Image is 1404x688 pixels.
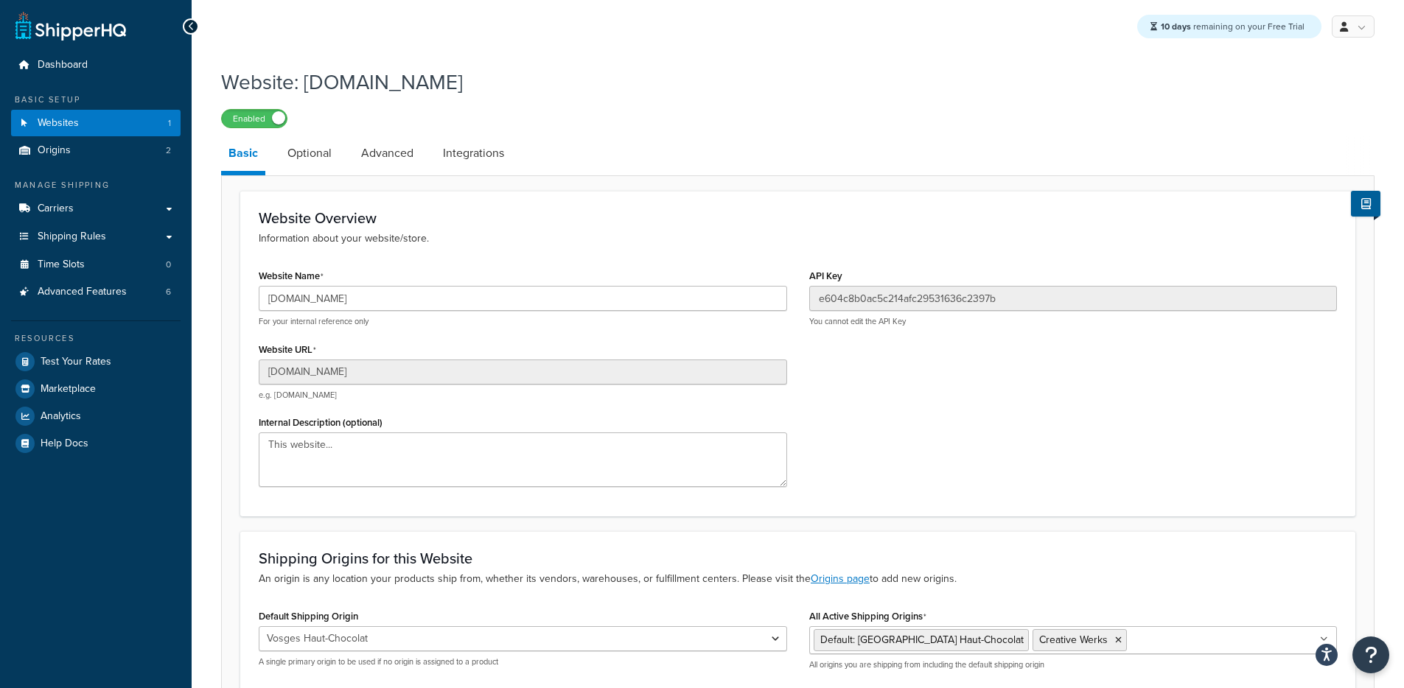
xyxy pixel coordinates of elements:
span: Help Docs [41,438,88,450]
a: Marketplace [11,376,181,402]
input: XDL713J089NBV22 [809,286,1338,311]
p: For your internal reference only [259,316,787,327]
a: Optional [280,136,339,171]
span: 6 [166,286,171,298]
a: Basic [221,136,265,175]
p: A single primary origin to be used if no origin is assigned to a product [259,656,787,667]
a: Integrations [436,136,511,171]
li: Time Slots [11,251,181,278]
span: Advanced Features [38,286,127,298]
a: Analytics [11,403,181,429]
div: Basic Setup [11,94,181,106]
p: An origin is any location your products ship from, whether its vendors, warehouses, or fulfillmen... [259,571,1337,587]
p: You cannot edit the API Key [809,316,1338,327]
a: Time Slots0 [11,251,181,278]
button: Open Resource Center [1352,636,1389,673]
a: Advanced Features6 [11,278,181,306]
button: Show Help Docs [1351,191,1380,217]
span: Test Your Rates [41,356,111,368]
li: Advanced Features [11,278,181,306]
span: Carriers [38,203,74,215]
span: Websites [38,117,79,130]
label: Default Shipping Origin [259,611,358,622]
span: Dashboard [38,59,88,71]
h3: Website Overview [259,210,1337,226]
a: Advanced [354,136,421,171]
h1: Website: [DOMAIN_NAME] [221,68,1356,96]
span: Creative Werks [1039,632,1108,647]
label: Website URL [259,344,316,356]
span: Shipping Rules [38,231,106,243]
label: Website Name [259,270,324,282]
a: Carriers [11,195,181,222]
span: Analytics [41,410,81,423]
a: Origins page [811,571,870,586]
label: Enabled [222,110,287,127]
div: Resources [11,332,181,345]
span: 1 [168,117,171,130]
a: Test Your Rates [11,348,181,375]
span: remaining on your Free Trial [1161,20,1305,33]
a: Help Docs [11,430,181,457]
span: 2 [166,144,171,157]
textarea: This website... [259,432,787,487]
div: Manage Shipping [11,179,181,192]
label: Internal Description (optional) [259,417,383,428]
a: Origins2 [11,137,181,164]
p: All origins you are shipping from including the default shipping origin [809,659,1338,670]
li: Origins [11,137,181,164]
strong: 10 days [1161,20,1191,33]
span: 0 [166,259,171,271]
span: Marketplace [41,383,96,396]
li: Websites [11,110,181,137]
h3: Shipping Origins for this Website [259,550,1337,566]
a: Dashboard [11,52,181,79]
a: Websites1 [11,110,181,137]
label: API Key [809,270,842,281]
a: Shipping Rules [11,223,181,250]
label: All Active Shipping Origins [809,611,926,622]
span: Time Slots [38,259,85,271]
span: Origins [38,144,71,157]
p: Information about your website/store. [259,231,1337,247]
span: Default: [GEOGRAPHIC_DATA] Haut-Chocolat [820,632,1024,647]
p: e.g. [DOMAIN_NAME] [259,390,787,401]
